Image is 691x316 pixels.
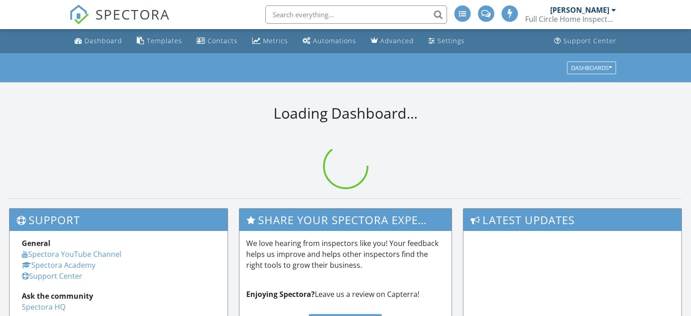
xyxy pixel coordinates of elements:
p: We love hearing from inspectors like you! Your feedback helps us improve and helps other inspecto... [246,238,445,271]
a: Spectora YouTube Channel [22,249,121,259]
a: Contacts [193,33,241,50]
span: SPECTORA [95,5,170,24]
a: Automations (Advanced) [299,33,360,50]
a: SPECTORA [69,12,170,31]
a: Dashboard [71,33,126,50]
input: Search everything... [265,5,447,24]
a: Support Center [551,33,620,50]
strong: General [22,238,50,248]
a: Templates [133,33,186,50]
div: Ask the community [22,291,215,301]
div: Dashboards [571,65,612,71]
div: Advanced [380,36,414,45]
div: Support Center [563,36,616,45]
a: Metrics [249,33,292,50]
h3: Latest Updates [463,209,681,231]
a: Support Center [22,271,82,281]
button: Dashboards [567,61,616,74]
a: Settings [425,33,468,50]
div: Templates [147,36,182,45]
p: Leave us a review on Capterra! [246,289,445,300]
div: Automations [313,36,356,45]
div: [PERSON_NAME] [550,5,609,15]
a: Advanced [367,33,418,50]
strong: Enjoying Spectora? [246,289,315,299]
a: Spectora Academy [22,260,95,270]
h3: Share Your Spectora Experience [239,209,452,231]
img: The Best Home Inspection Software - Spectora [69,5,89,25]
div: Dashboard [85,36,122,45]
div: Metrics [263,36,288,45]
h3: Support [10,209,228,231]
a: Spectora HQ [22,302,65,312]
div: Contacts [208,36,238,45]
div: Settings [437,36,465,45]
div: Full Circle Home Inspectors [525,15,616,24]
